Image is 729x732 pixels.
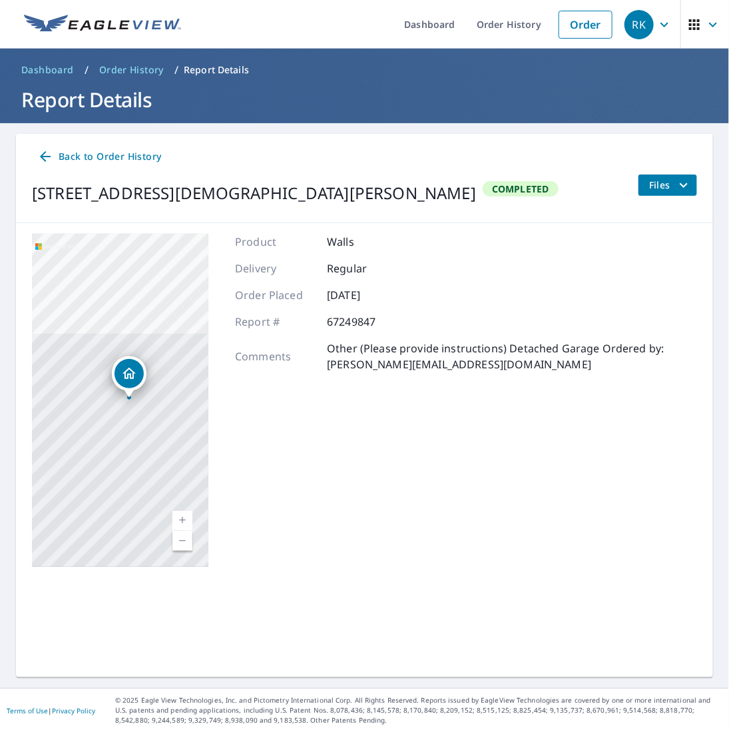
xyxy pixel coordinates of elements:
[235,314,315,330] p: Report #
[115,695,722,725] p: © 2025 Eagle View Technologies, Inc. and Pictometry International Corp. All Rights Reserved. Repo...
[484,183,557,195] span: Completed
[37,149,161,165] span: Back to Order History
[235,348,315,364] p: Comments
[327,287,407,303] p: [DATE]
[235,234,315,250] p: Product
[559,11,612,39] a: Order
[24,15,181,35] img: EV Logo
[624,10,654,39] div: RK
[7,706,48,715] a: Terms of Use
[327,314,407,330] p: 67249847
[21,63,74,77] span: Dashboard
[638,175,697,196] button: filesDropdownBtn-67249847
[52,706,95,715] a: Privacy Policy
[649,177,692,193] span: Files
[7,707,95,715] p: |
[327,260,407,276] p: Regular
[99,63,164,77] span: Order History
[327,340,697,372] p: Other (Please provide instructions) Detached Garage Ordered by: [PERSON_NAME][EMAIL_ADDRESS][DOMA...
[327,234,407,250] p: Walls
[85,62,89,78] li: /
[112,356,146,398] div: Dropped pin, building 1, Residential property, 7485 Saint Peters Church Rd Ne Louisville, OH 44641
[32,181,476,205] div: [STREET_ADDRESS][DEMOGRAPHIC_DATA][PERSON_NAME]
[174,62,178,78] li: /
[172,511,192,531] a: Current Level 17, Zoom In
[94,59,169,81] a: Order History
[32,145,166,169] a: Back to Order History
[172,531,192,551] a: Current Level 17, Zoom Out
[16,59,713,81] nav: breadcrumb
[235,287,315,303] p: Order Placed
[235,260,315,276] p: Delivery
[16,59,79,81] a: Dashboard
[184,63,249,77] p: Report Details
[16,86,713,113] h1: Report Details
